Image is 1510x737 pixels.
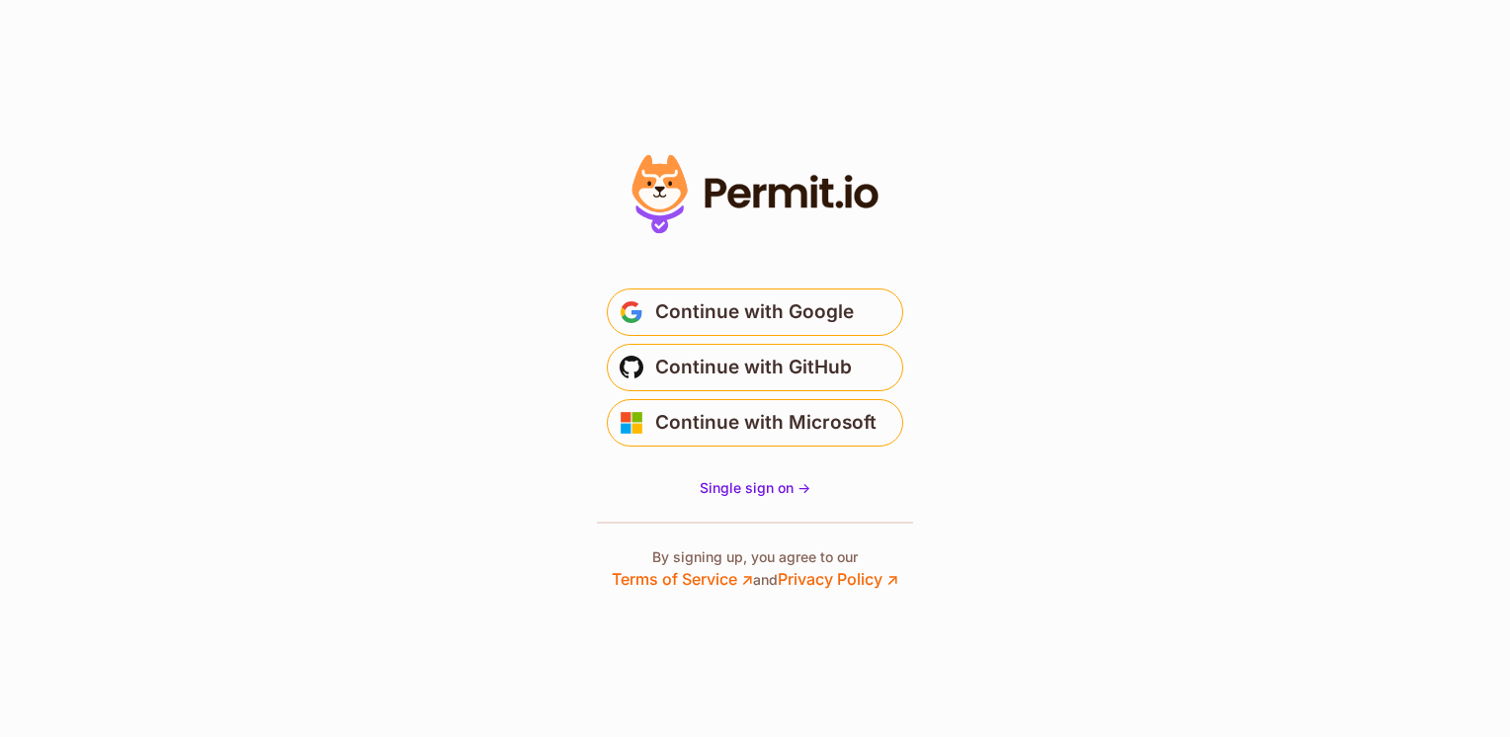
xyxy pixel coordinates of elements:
a: Privacy Policy ↗ [778,569,898,589]
span: Single sign on -> [700,479,810,496]
span: Continue with GitHub [655,352,852,383]
button: Continue with Google [607,288,903,336]
span: Continue with Google [655,296,854,328]
button: Continue with GitHub [607,344,903,391]
a: Single sign on -> [700,478,810,498]
a: Terms of Service ↗ [612,569,753,589]
button: Continue with Microsoft [607,399,903,447]
p: By signing up, you agree to our and [612,547,898,591]
span: Continue with Microsoft [655,407,877,439]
